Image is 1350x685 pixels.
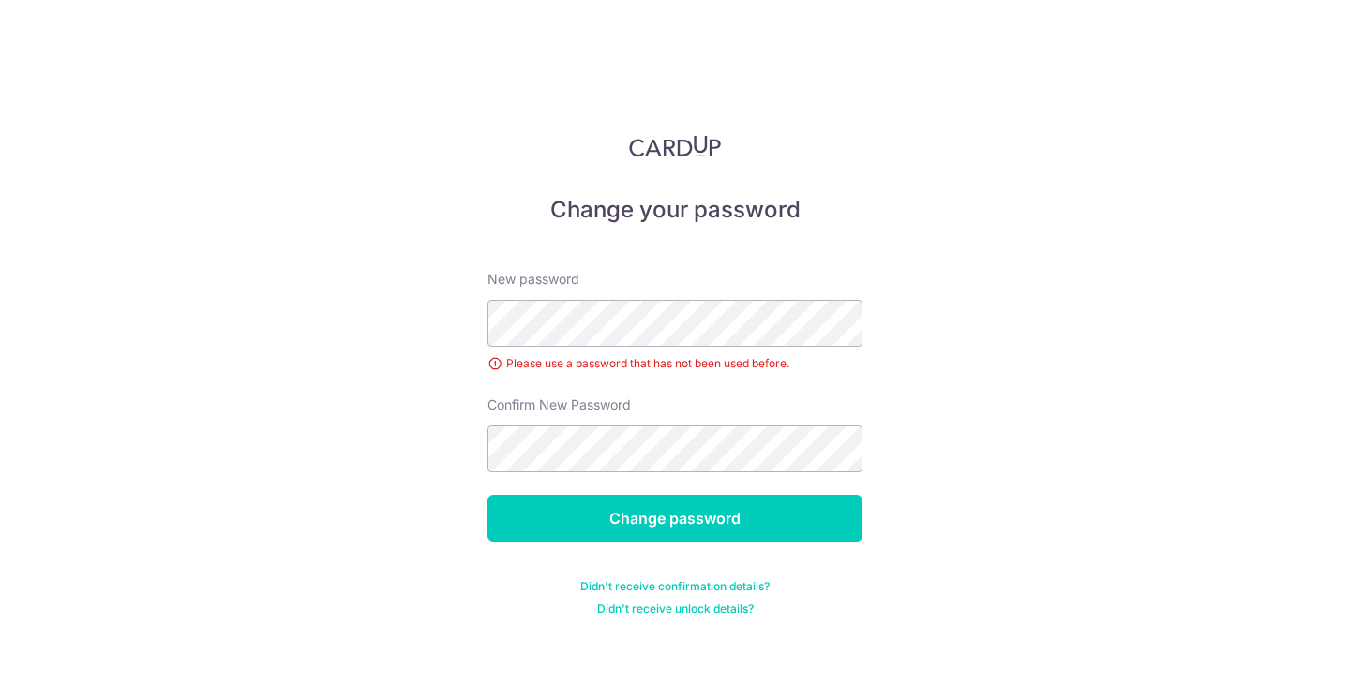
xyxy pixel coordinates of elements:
div: Please use a password that has not been used before. [487,354,862,373]
h5: Change your password [487,195,862,225]
img: CardUp Logo [629,135,721,157]
label: New password [487,270,579,289]
label: Confirm New Password [487,395,631,414]
a: Didn't receive unlock details? [597,602,754,617]
input: Change password [487,495,862,542]
a: Didn't receive confirmation details? [580,579,770,594]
